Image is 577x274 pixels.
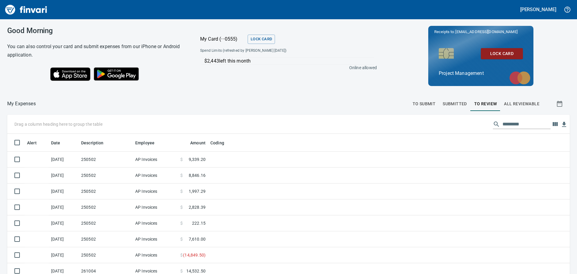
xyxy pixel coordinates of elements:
[4,2,49,17] img: Finvari
[443,100,467,108] span: Submitted
[7,26,185,35] h3: Good Morning
[504,100,539,108] span: All Reviewable
[79,199,133,215] td: 250502
[79,183,133,199] td: 250502
[180,236,183,242] span: $
[519,5,558,14] button: [PERSON_NAME]
[51,139,68,146] span: Date
[180,268,183,274] span: $
[180,188,183,194] span: $
[192,220,206,226] span: 222.15
[133,231,178,247] td: AP Invoices
[189,188,206,194] span: 1,997.29
[180,172,183,178] span: $
[135,139,162,146] span: Employee
[133,199,178,215] td: AP Invoices
[49,247,79,263] td: [DATE]
[50,67,90,81] img: Download on the App Store
[180,156,183,162] span: $
[439,70,523,77] p: Project Management
[186,268,206,274] span: 14,532.50
[49,199,79,215] td: [DATE]
[81,139,104,146] span: Description
[7,100,36,107] p: My Expenses
[7,42,185,59] h6: You can also control your card and submit expenses from our iPhone or Android application.
[135,139,154,146] span: Employee
[200,35,245,43] p: My Card (···0555)
[79,152,133,168] td: 250502
[551,97,570,111] button: Show transactions within a particular date range
[551,120,560,129] button: Choose columns to display
[189,236,206,242] span: 7,610.00
[27,139,44,146] span: Alert
[49,168,79,183] td: [DATE]
[133,183,178,199] td: AP Invoices
[210,139,232,146] span: Coding
[190,139,206,146] span: Amount
[49,183,79,199] td: [DATE]
[183,252,206,258] span: ( 14,849.50 )
[506,68,533,88] img: mastercard.svg
[180,220,183,226] span: $
[27,139,37,146] span: Alert
[79,168,133,183] td: 250502
[133,168,178,183] td: AP Invoices
[474,100,497,108] span: To Review
[14,121,102,127] p: Drag a column heading here to group the table
[182,139,206,146] span: Amount
[49,215,79,231] td: [DATE]
[79,215,133,231] td: 250502
[7,100,36,107] nav: breadcrumb
[79,231,133,247] td: 250502
[51,139,60,146] span: Date
[455,29,518,35] span: [EMAIL_ADDRESS][DOMAIN_NAME]
[180,252,183,258] span: $
[81,139,111,146] span: Description
[248,35,275,44] button: Lock Card
[413,100,436,108] span: To Submit
[204,57,374,65] p: $2,443 left this month
[189,156,206,162] span: 9,339.20
[90,64,142,84] img: Get it on Google Play
[49,231,79,247] td: [DATE]
[49,152,79,168] td: [DATE]
[195,65,377,71] p: Online allowed
[251,36,272,43] span: Lock Card
[189,204,206,210] span: 2,828.39
[520,6,556,13] h5: [PERSON_NAME]
[481,48,523,59] button: Lock Card
[200,48,331,54] span: Spend Limits (refreshed by [PERSON_NAME] [DATE])
[189,172,206,178] span: 8,846.16
[560,120,569,129] button: Download table
[434,29,527,35] p: Receipts to:
[133,247,178,263] td: AP Invoices
[210,139,224,146] span: Coding
[133,152,178,168] td: AP Invoices
[180,204,183,210] span: $
[79,247,133,263] td: 250502
[486,50,518,57] span: Lock Card
[133,215,178,231] td: AP Invoices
